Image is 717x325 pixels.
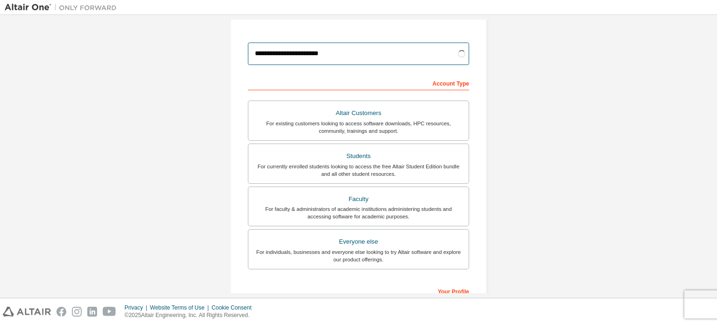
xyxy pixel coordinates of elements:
[3,307,51,317] img: altair_logo.svg
[254,163,463,178] div: For currently enrolled students looking to access the free Altair Student Edition bundle and all ...
[87,307,97,317] img: linkedin.svg
[56,307,66,317] img: facebook.svg
[254,193,463,206] div: Faculty
[150,304,211,311] div: Website Terms of Use
[254,205,463,220] div: For faculty & administrators of academic institutions administering students and accessing softwa...
[248,75,469,90] div: Account Type
[254,150,463,163] div: Students
[5,3,121,12] img: Altair One
[125,304,150,311] div: Privacy
[254,248,463,263] div: For individuals, businesses and everyone else looking to try Altair software and explore our prod...
[103,307,116,317] img: youtube.svg
[254,120,463,135] div: For existing customers looking to access software downloads, HPC resources, community, trainings ...
[211,304,257,311] div: Cookie Consent
[72,307,82,317] img: instagram.svg
[254,235,463,248] div: Everyone else
[254,107,463,120] div: Altair Customers
[248,283,469,298] div: Your Profile
[125,311,257,319] p: © 2025 Altair Engineering, Inc. All Rights Reserved.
